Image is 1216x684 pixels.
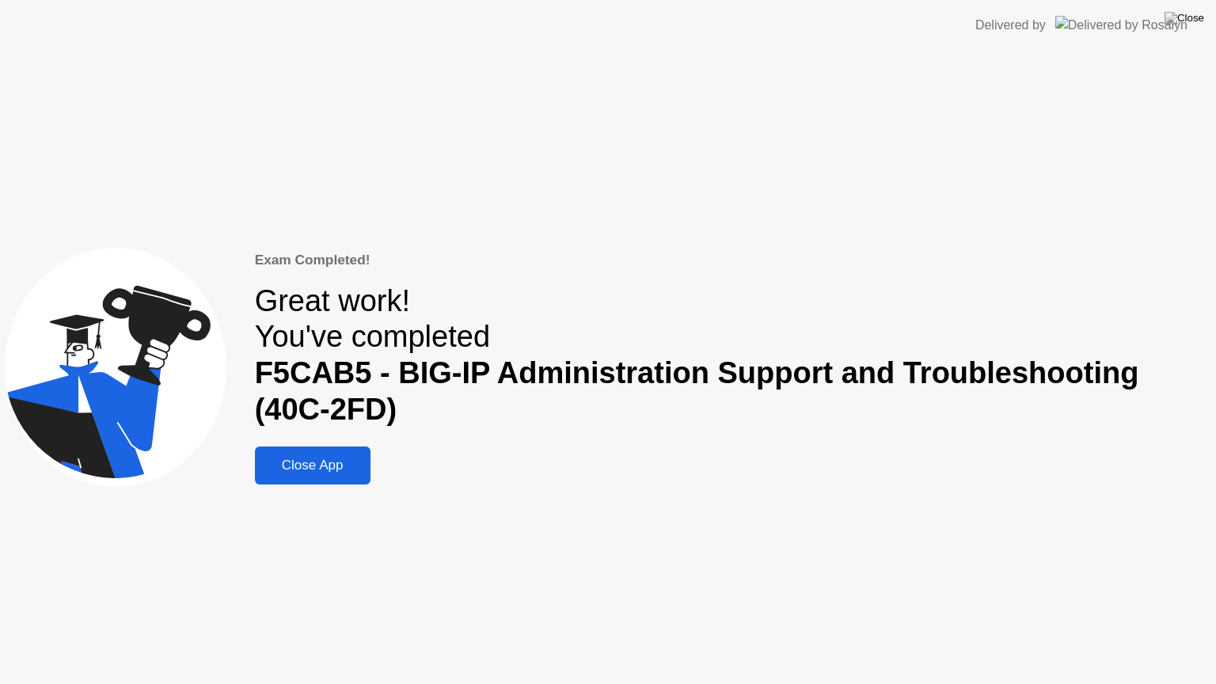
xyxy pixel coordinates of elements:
div: Exam Completed! [255,250,1211,271]
div: Great work! You've completed [255,283,1211,428]
img: Delivered by Rosalyn [1055,16,1187,34]
div: Close App [260,458,366,473]
b: F5CAB5 - BIG-IP Administration Support and Troubleshooting (40C-2FD) [255,356,1139,426]
div: Delivered by [975,16,1046,35]
button: Close App [255,446,370,484]
img: Close [1165,12,1204,25]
